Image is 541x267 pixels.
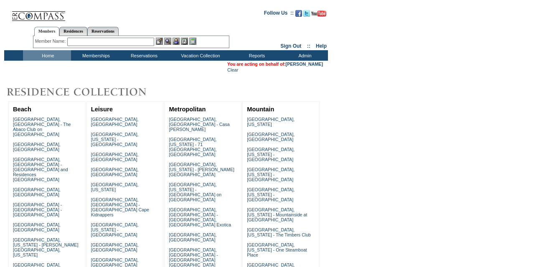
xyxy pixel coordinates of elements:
[295,10,302,17] img: Become our fan on Facebook
[247,227,311,237] a: [GEOGRAPHIC_DATA], [US_STATE] - The Timbers Club
[311,13,326,18] a: Subscribe to our YouTube Channel
[91,117,139,127] a: [GEOGRAPHIC_DATA], [GEOGRAPHIC_DATA]
[280,50,328,61] td: Admin
[91,152,139,162] a: [GEOGRAPHIC_DATA], [GEOGRAPHIC_DATA]
[303,10,310,17] img: Follow us on Twitter
[264,9,294,19] td: Follow Us ::
[87,27,119,36] a: Reservations
[247,242,307,257] a: [GEOGRAPHIC_DATA], [US_STATE] - One Steamboat Place
[71,50,119,61] td: Memberships
[13,142,61,152] a: [GEOGRAPHIC_DATA], [GEOGRAPHIC_DATA]
[35,38,67,45] div: Member Name:
[232,50,280,61] td: Reports
[13,117,71,137] a: [GEOGRAPHIC_DATA], [GEOGRAPHIC_DATA] - The Abaco Club on [GEOGRAPHIC_DATA]
[307,43,310,49] span: ::
[156,38,163,45] img: b_edit.gif
[169,106,206,113] a: Metropolitan
[91,197,149,217] a: [GEOGRAPHIC_DATA], [GEOGRAPHIC_DATA] - [GEOGRAPHIC_DATA] Cape Kidnappers
[13,237,79,257] a: [GEOGRAPHIC_DATA], [US_STATE] - [PERSON_NAME][GEOGRAPHIC_DATA], [US_STATE]
[247,167,295,182] a: [GEOGRAPHIC_DATA], [US_STATE] - [GEOGRAPHIC_DATA]
[247,147,295,162] a: [GEOGRAPHIC_DATA], [US_STATE] - [GEOGRAPHIC_DATA]
[169,207,231,227] a: [GEOGRAPHIC_DATA], [GEOGRAPHIC_DATA] - [GEOGRAPHIC_DATA], [GEOGRAPHIC_DATA] Exotica
[247,106,274,113] a: Mountain
[311,10,326,17] img: Subscribe to our YouTube Channel
[280,43,301,49] a: Sign Out
[295,13,302,18] a: Become our fan on Facebook
[169,137,216,157] a: [GEOGRAPHIC_DATA], [US_STATE] - 71 [GEOGRAPHIC_DATA], [GEOGRAPHIC_DATA]
[91,182,139,192] a: [GEOGRAPHIC_DATA], [US_STATE]
[303,13,310,18] a: Follow us on Twitter
[34,27,60,36] a: Members
[247,207,307,222] a: [GEOGRAPHIC_DATA], [US_STATE] - Mountainside at [GEOGRAPHIC_DATA]
[169,117,229,132] a: [GEOGRAPHIC_DATA], [GEOGRAPHIC_DATA] - Casa [PERSON_NAME]
[13,157,68,182] a: [GEOGRAPHIC_DATA], [GEOGRAPHIC_DATA] - [GEOGRAPHIC_DATA] and Residences [GEOGRAPHIC_DATA]
[189,38,196,45] img: b_calculator.gif
[91,222,139,237] a: [GEOGRAPHIC_DATA], [US_STATE] - [GEOGRAPHIC_DATA]
[169,232,216,242] a: [GEOGRAPHIC_DATA], [GEOGRAPHIC_DATA]
[167,50,232,61] td: Vacation Collection
[13,222,61,232] a: [GEOGRAPHIC_DATA], [GEOGRAPHIC_DATA]
[13,187,61,197] a: [GEOGRAPHIC_DATA], [GEOGRAPHIC_DATA]
[169,162,234,177] a: [GEOGRAPHIC_DATA], [US_STATE] - [PERSON_NAME][GEOGRAPHIC_DATA]
[164,38,171,45] img: View
[91,106,113,113] a: Leisure
[247,187,295,202] a: [GEOGRAPHIC_DATA], [US_STATE] - [GEOGRAPHIC_DATA]
[13,202,62,217] a: [GEOGRAPHIC_DATA] - [GEOGRAPHIC_DATA] - [GEOGRAPHIC_DATA]
[91,242,139,252] a: [GEOGRAPHIC_DATA], [GEOGRAPHIC_DATA]
[13,106,31,113] a: Beach
[316,43,327,49] a: Help
[91,132,139,147] a: [GEOGRAPHIC_DATA], [US_STATE] - [GEOGRAPHIC_DATA]
[23,50,71,61] td: Home
[91,167,139,177] a: [GEOGRAPHIC_DATA], [GEOGRAPHIC_DATA]
[173,38,180,45] img: Impersonate
[11,4,66,21] img: Compass Home
[181,38,188,45] img: Reservations
[169,182,221,202] a: [GEOGRAPHIC_DATA], [US_STATE] - [GEOGRAPHIC_DATA] on [GEOGRAPHIC_DATA]
[286,62,323,67] a: [PERSON_NAME]
[59,27,87,36] a: Residences
[4,84,167,100] img: Destinations by Exclusive Resorts
[119,50,167,61] td: Reservations
[247,132,295,142] a: [GEOGRAPHIC_DATA], [GEOGRAPHIC_DATA]
[227,62,323,67] span: You are acting on behalf of:
[227,67,238,72] a: Clear
[247,117,295,127] a: [GEOGRAPHIC_DATA], [US_STATE]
